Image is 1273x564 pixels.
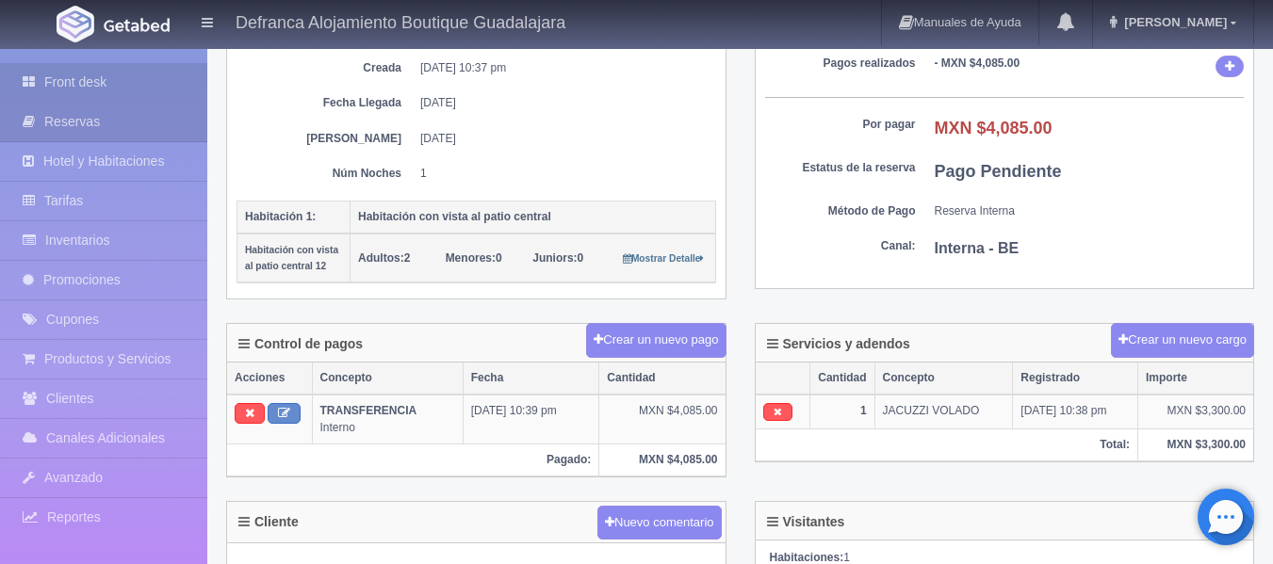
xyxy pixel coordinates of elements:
th: Pagado: [227,443,599,475]
h4: Defranca Alojamiento Boutique Guadalajara [236,9,565,33]
b: Interna - BE [935,240,1020,256]
h4: Servicios y adendos [767,337,910,351]
dd: [DATE] 10:37 pm [420,60,702,76]
img: Getabed [57,6,94,42]
th: Registrado [1013,363,1138,395]
td: [DATE] 10:39 pm [463,395,599,443]
dt: Canal: [765,238,916,254]
th: Habitación con vista al patio central [351,201,716,234]
th: Importe [1137,363,1253,395]
a: Mostrar Detalle [623,251,705,265]
button: Crear un nuevo cargo [1111,323,1254,358]
span: 2 [358,251,410,265]
dt: Creada [251,60,401,76]
dt: Estatus de la reserva [765,160,916,176]
dt: Pagos realizados [765,56,916,72]
button: Nuevo comentario [597,506,722,540]
span: JACUZZI VOLADO [883,404,980,417]
td: MXN $3,300.00 [1137,395,1253,428]
b: - MXN $4,085.00 [935,56,1020,70]
dd: 1 [420,166,702,182]
small: Mostrar Detalle [623,253,705,264]
dt: Núm Noches [251,166,401,182]
h4: Visitantes [767,515,845,529]
dt: [PERSON_NAME] [251,131,401,147]
span: [PERSON_NAME] [1119,15,1227,29]
span: 0 [446,251,502,265]
dd: [DATE] [420,131,702,147]
th: Cantidad [810,363,874,395]
b: Habitación 1: [245,210,316,223]
dd: Reserva Interna [935,203,1245,219]
dt: Método de Pago [765,203,916,219]
th: Total: [756,428,1138,460]
b: MXN $4,085.00 [935,119,1053,137]
strong: Habitaciones: [770,551,844,564]
dt: Fecha Llegada [251,95,401,111]
td: Interno [312,395,463,443]
h4: Control de pagos [238,337,363,351]
strong: Menores: [446,251,496,265]
th: MXN $4,085.00 [599,443,726,475]
th: Concepto [874,363,1013,395]
b: Pago Pendiente [935,162,1062,181]
dd: [DATE] [420,95,702,111]
td: [DATE] 10:38 pm [1013,395,1138,428]
td: MXN $4,085.00 [599,395,726,443]
img: Getabed [104,18,170,32]
th: Acciones [227,363,312,395]
span: 0 [532,251,583,265]
b: TRANSFERENCIA [320,404,417,417]
button: Crear un nuevo pago [586,323,726,358]
th: MXN $3,300.00 [1137,428,1253,460]
strong: Adultos: [358,251,404,265]
small: Habitación con vista al patio central 12 [245,245,338,271]
dt: Por pagar [765,117,916,133]
th: Cantidad [599,363,726,395]
th: Concepto [312,363,463,395]
b: 1 [860,404,867,417]
th: Fecha [463,363,599,395]
h4: Cliente [238,515,299,529]
strong: Juniors: [532,251,577,265]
